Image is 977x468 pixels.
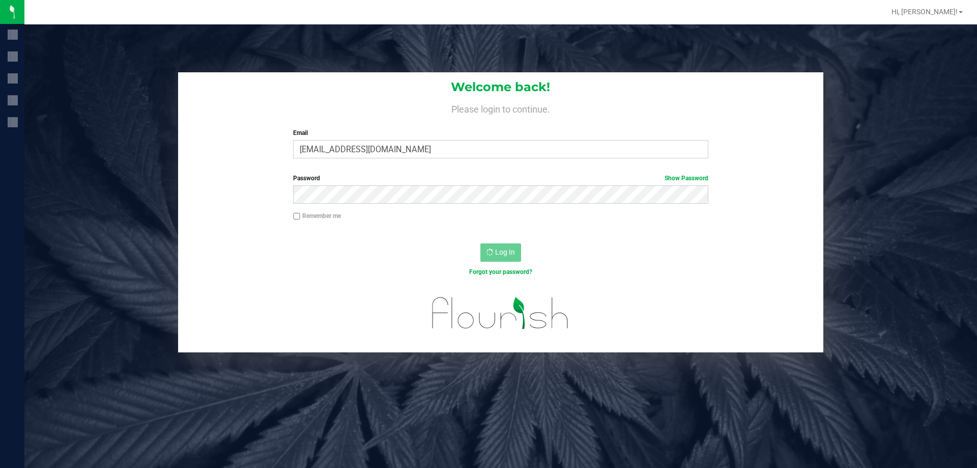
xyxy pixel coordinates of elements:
[892,8,958,16] span: Hi, [PERSON_NAME]!
[665,175,708,182] a: Show Password
[420,287,581,339] img: flourish_logo.svg
[293,175,320,182] span: Password
[469,268,532,276] a: Forgot your password?
[178,80,823,94] h1: Welcome back!
[480,243,521,262] button: Log In
[293,213,300,220] input: Remember me
[293,128,708,137] label: Email
[178,102,823,114] h4: Please login to continue.
[293,211,341,221] label: Remember me
[495,248,515,256] span: Log In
